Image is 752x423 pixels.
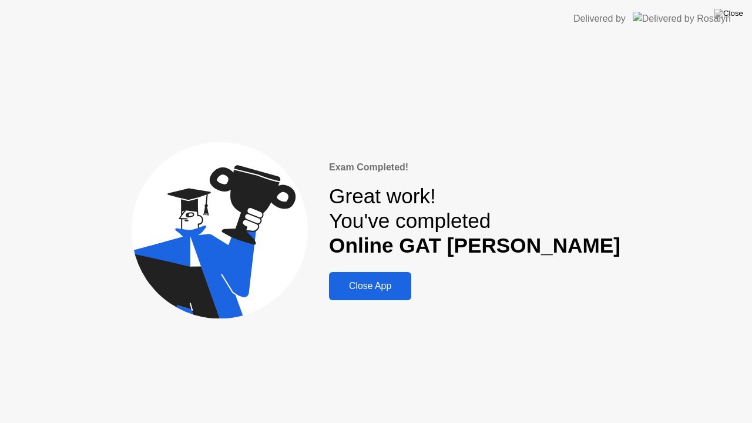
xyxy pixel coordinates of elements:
img: Close [714,9,743,18]
div: Exam Completed! [329,160,620,174]
button: Close App [329,272,411,300]
div: Close App [333,281,408,291]
b: Online GAT [PERSON_NAME] [329,234,620,257]
img: Delivered by Rosalyn [633,12,731,25]
div: Great work! You've completed [329,184,620,258]
div: Delivered by [573,12,626,26]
